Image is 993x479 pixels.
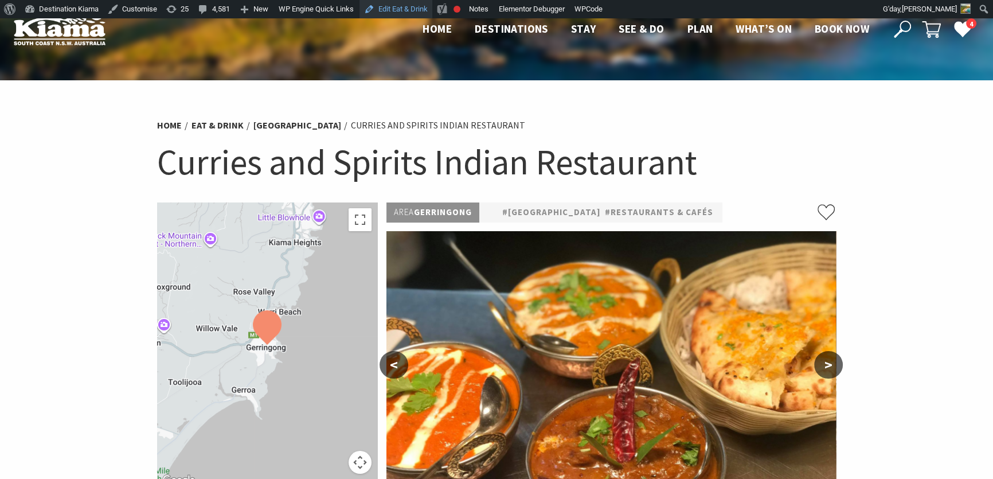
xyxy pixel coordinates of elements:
[349,208,372,231] button: Toggle fullscreen view
[423,22,452,36] span: Home
[814,351,843,379] button: >
[411,20,881,39] nav: Main Menu
[253,119,341,131] a: [GEOGRAPHIC_DATA]
[191,119,244,131] a: Eat & Drink
[966,18,976,29] span: 4
[605,205,713,220] a: #Restaurants & Cafés
[502,205,601,220] a: #[GEOGRAPHIC_DATA]
[157,139,836,185] h1: Curries and Spirits Indian Restaurant
[953,20,971,37] a: 4
[14,14,105,45] img: Kiama Logo
[386,202,479,223] p: Gerringong
[619,22,664,36] span: See & Do
[571,22,596,36] span: Stay
[380,351,408,379] button: <
[157,119,182,131] a: Home
[902,5,957,13] span: [PERSON_NAME]
[687,22,713,36] span: Plan
[815,22,869,36] span: Book now
[394,207,414,217] span: Area
[351,118,525,133] li: Curries and Spirits Indian Restaurant
[349,451,372,474] button: Map camera controls
[736,22,792,36] span: What’s On
[475,22,548,36] span: Destinations
[454,6,460,13] div: Focus keyphrase not set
